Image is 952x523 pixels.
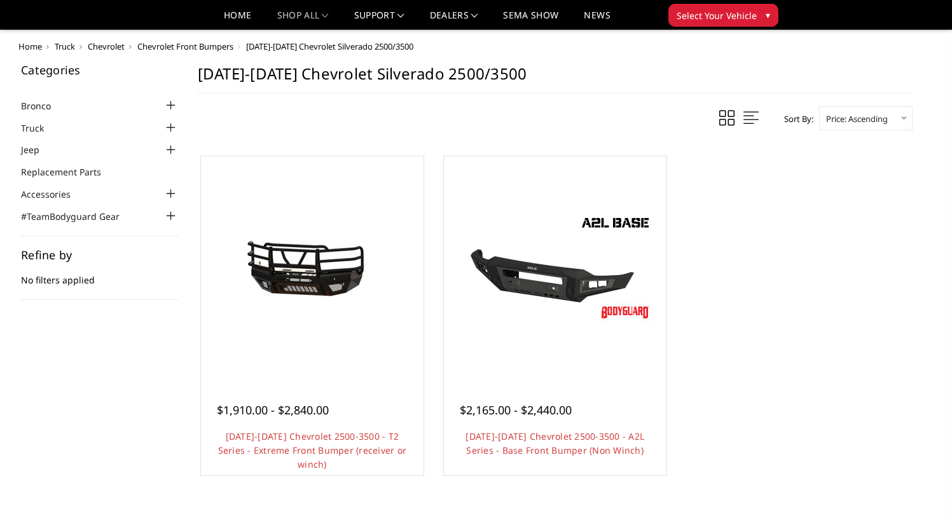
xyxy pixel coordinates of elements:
[460,402,572,418] span: $2,165.00 - $2,440.00
[246,41,413,52] span: [DATE]-[DATE] Chevrolet Silverado 2500/3500
[21,99,67,112] a: Bronco
[21,165,117,179] a: Replacement Parts
[503,11,558,29] a: SEMA Show
[677,9,757,22] span: Select Your Vehicle
[21,143,55,156] a: Jeep
[430,11,478,29] a: Dealers
[453,210,657,325] img: 2015-2019 Chevrolet 2500-3500 - A2L Series - Base Front Bumper (Non Winch)
[224,11,251,29] a: Home
[766,8,770,22] span: ▾
[198,64,913,93] h1: [DATE]-[DATE] Chevrolet Silverado 2500/3500
[466,430,644,456] a: [DATE]-[DATE] Chevrolet 2500-3500 - A2L Series - Base Front Bumper (Non Winch)
[354,11,404,29] a: Support
[21,210,135,223] a: #TeamBodyguard Gear
[55,41,75,52] a: Truck
[18,41,42,52] a: Home
[277,11,329,29] a: shop all
[21,64,179,76] h5: Categories
[217,402,329,418] span: $1,910.00 - $2,840.00
[21,121,60,135] a: Truck
[204,160,420,376] a: 2015-2019 Chevrolet 2500-3500 - T2 Series - Extreme Front Bumper (receiver or winch) 2015-2019 Ch...
[88,41,125,52] a: Chevrolet
[21,187,86,201] a: Accessories
[21,249,179,300] div: No filters applied
[21,249,179,261] h5: Refine by
[218,430,407,470] a: [DATE]-[DATE] Chevrolet 2500-3500 - T2 Series - Extreme Front Bumper (receiver or winch)
[668,4,778,27] button: Select Your Vehicle
[447,160,663,376] a: 2015-2019 Chevrolet 2500-3500 - A2L Series - Base Front Bumper (Non Winch)
[584,11,610,29] a: News
[137,41,233,52] a: Chevrolet Front Bumpers
[777,109,813,128] label: Sort By:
